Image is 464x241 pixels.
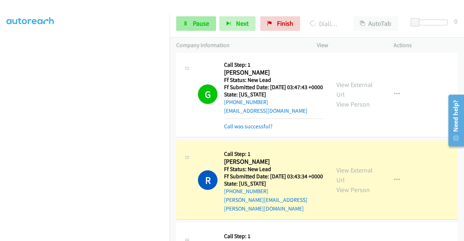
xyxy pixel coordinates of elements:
[394,41,457,50] p: Actions
[224,166,323,173] h5: Ff Status: New Lead
[336,100,370,108] a: View Person
[198,170,217,190] h1: R
[224,76,323,84] h5: Ff Status: New Lead
[236,19,249,28] span: Next
[414,20,448,25] div: Delay between calls (in seconds)
[336,186,370,194] a: View Person
[224,158,321,166] h2: [PERSON_NAME]
[310,19,340,29] p: Dialing [PERSON_NAME]
[224,150,323,158] h5: Call Step: 1
[219,16,256,31] button: Next
[224,107,307,114] a: [EMAIL_ADDRESS][DOMAIN_NAME]
[224,173,323,180] h5: Ff Submitted Date: [DATE] 03:43:34 +0000
[224,188,268,195] a: [PHONE_NUMBER]
[277,19,293,28] span: Finish
[176,41,304,50] p: Company Information
[224,99,268,105] a: [PHONE_NUMBER]
[224,68,321,77] h2: [PERSON_NAME]
[353,16,398,31] button: AutoTab
[224,123,273,130] a: Call was successful?
[224,196,307,212] a: [PERSON_NAME][EMAIL_ADDRESS][PERSON_NAME][DOMAIN_NAME]
[224,84,323,91] h5: Ff Submitted Date: [DATE] 03:47:43 +0000
[224,61,323,68] h5: Call Step: 1
[336,80,373,99] a: View External Url
[454,16,457,26] div: 0
[193,19,209,28] span: Pause
[224,233,323,240] h5: Call Step: 1
[443,92,464,149] iframe: Resource Center
[224,180,323,187] h5: State: [US_STATE]
[176,16,216,31] a: Pause
[224,91,323,98] h5: State: [US_STATE]
[317,41,381,50] p: View
[198,84,217,104] h1: G
[260,16,300,31] a: Finish
[336,166,373,184] a: View External Url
